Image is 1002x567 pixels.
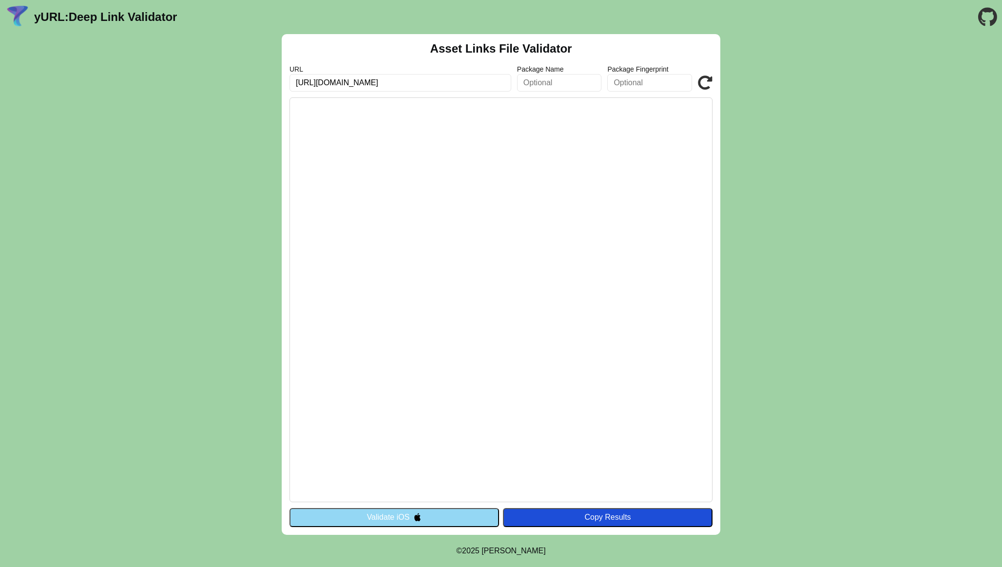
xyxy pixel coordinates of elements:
[34,10,177,24] a: yURL:Deep Link Validator
[462,547,480,555] span: 2025
[289,65,511,73] label: URL
[413,513,422,521] img: appleIcon.svg
[508,513,708,522] div: Copy Results
[430,42,572,56] h2: Asset Links File Validator
[607,65,692,73] label: Package Fingerprint
[503,508,713,527] button: Copy Results
[482,547,546,555] a: Michael Ibragimchayev's Personal Site
[607,74,692,92] input: Optional
[5,4,30,30] img: yURL Logo
[456,535,545,567] footer: ©
[289,74,511,92] input: Required
[517,65,602,73] label: Package Name
[289,508,499,527] button: Validate iOS
[517,74,602,92] input: Optional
